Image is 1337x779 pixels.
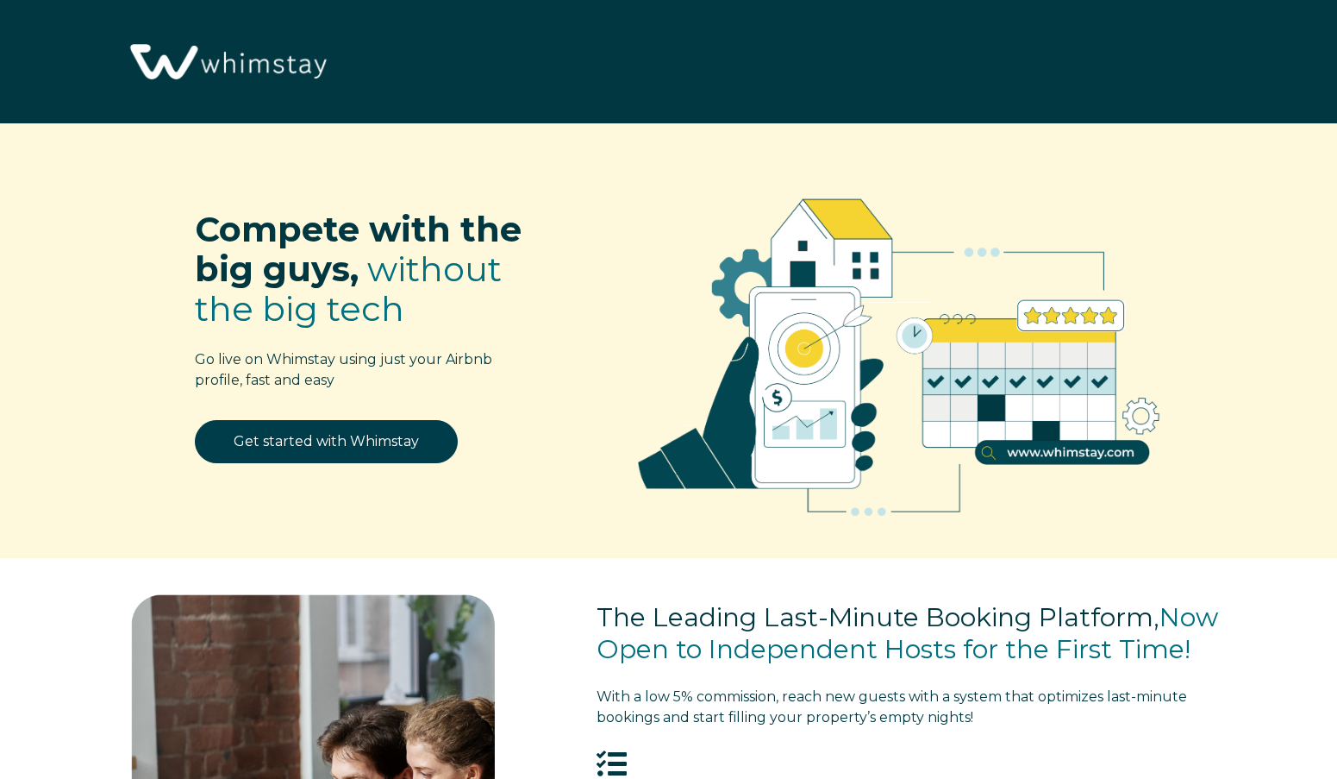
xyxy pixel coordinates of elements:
span: With a low 5% commission, reach new guests with a system that optimizes last-minute bookings and s [597,688,1187,726]
img: RBO Ilustrations-02 [596,149,1203,548]
a: Get started with Whimstay [195,420,458,463]
span: Compete with the big guys, [195,208,522,290]
span: Go live on Whimstay using just your Airbnb profile, fast and easy [195,351,492,388]
span: tart filling your property’s empty nights! [597,688,1187,726]
span: without the big tech [195,248,502,330]
span: The Leading Last-Minute Booking Platform, [597,601,1159,633]
img: Whimstay Logo-02 1 [121,9,333,117]
span: Now Open to Independent Hosts for the First Time! [597,601,1218,666]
